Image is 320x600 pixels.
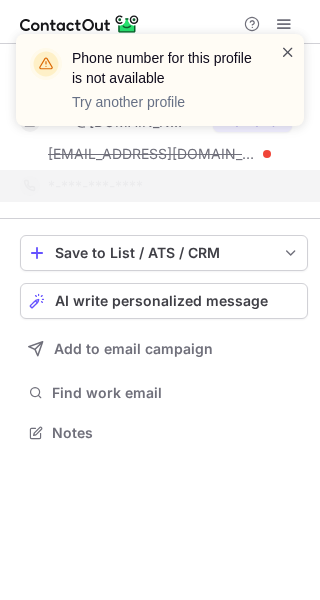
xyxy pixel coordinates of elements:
[55,293,268,309] span: AI write personalized message
[30,48,62,80] img: warning
[20,331,308,367] button: Add to email campaign
[20,419,308,447] button: Notes
[20,235,308,271] button: save-profile-one-click
[20,12,140,36] img: ContactOut v5.3.10
[72,48,256,88] header: Phone number for this profile is not available
[20,283,308,319] button: AI write personalized message
[72,92,256,112] p: Try another profile
[52,424,300,442] span: Notes
[55,245,273,261] div: Save to List / ATS / CRM
[54,341,213,357] span: Add to email campaign
[52,384,300,402] span: Find work email
[20,379,308,407] button: Find work email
